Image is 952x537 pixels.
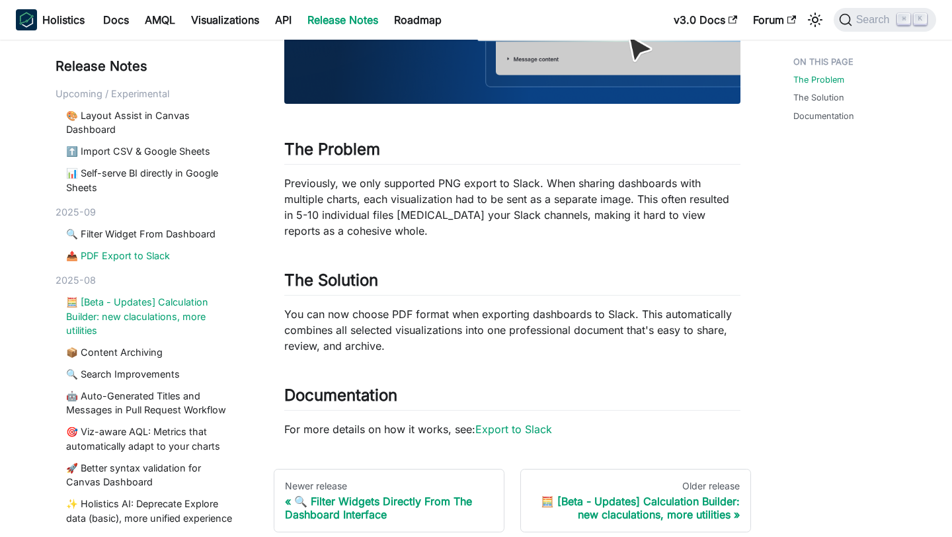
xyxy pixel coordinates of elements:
a: 🤖 Auto-Generated Titles and Messages in Pull Request Workflow [66,389,237,417]
a: Documentation [793,110,854,122]
p: Previously, we only supported PNG export to Slack. When sharing dashboards with multiple charts, ... [284,175,740,239]
a: 🚀 Better syntax validation for Canvas Dashboard [66,460,237,489]
a: 🎨 Layout Assist in Canvas Dashboard [66,108,237,137]
nav: Changelog item navigation [274,469,751,532]
a: Visualizations [183,9,267,30]
nav: Blog recent posts navigation [56,56,242,532]
a: 🔍 Filter Widget From Dashboard [66,227,237,241]
div: 2025-08 [56,273,242,288]
a: Release Notes [299,9,386,30]
a: The Solution [793,91,844,104]
img: Holistics [16,9,37,30]
a: 📤 PDF Export to Slack [66,249,237,263]
div: Older release [532,480,740,492]
a: Docs [95,9,137,30]
p: You can now choose PDF format when exporting dashboards to Slack. This automatically combines all... [284,306,740,354]
a: Forum [745,9,804,30]
div: Upcoming / Experimental [56,87,242,101]
a: Roadmap [386,9,450,30]
div: 🧮 [Beta - Updates] Calculation Builder: new claculations, more utilities [532,495,740,521]
kbd: ⌘ [897,13,910,25]
div: Release Notes [56,56,242,76]
a: API [267,9,299,30]
div: Newer release [285,480,493,492]
a: 📊 Self-serve BI directly in Google Sheets [66,166,237,194]
a: 🎯 Viz-aware AQL: Metrics that automatically adapt to your charts [66,425,237,453]
a: Export to Slack [475,423,552,436]
a: 🔍 Search Improvements [66,367,237,382]
span: Search [852,14,898,26]
a: ✨ Holistics AI: Deprecate Explore data (basic), more unified experience [66,497,237,525]
a: ⬆️ Import CSV & Google Sheets [66,144,237,159]
h2: Documentation [284,386,740,411]
div: 2025-09 [56,205,242,220]
b: Holistics [42,12,85,28]
a: The Problem [793,73,844,86]
a: AMQL [137,9,183,30]
a: HolisticsHolistics [16,9,85,30]
p: For more details on how it works, see: [284,421,740,437]
div: 🔍 Filter Widgets Directly From The Dashboard Interface [285,495,493,521]
a: 🧮 [Beta - Updates] Calculation Builder: new claculations, more utilities [66,295,237,338]
button: Search (Command+K) [834,8,936,32]
a: Older release🧮 [Beta - Updates] Calculation Builder: new claculations, more utilities [520,469,751,532]
kbd: K [914,13,927,25]
h2: The Problem [284,140,740,165]
a: Newer release🔍 Filter Widgets Directly From The Dashboard Interface [274,469,504,532]
a: 📦 Content Archiving [66,345,237,360]
button: Switch between dark and light mode (currently light mode) [805,9,826,30]
h2: The Solution [284,270,740,296]
a: v3.0 Docs [666,9,745,30]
